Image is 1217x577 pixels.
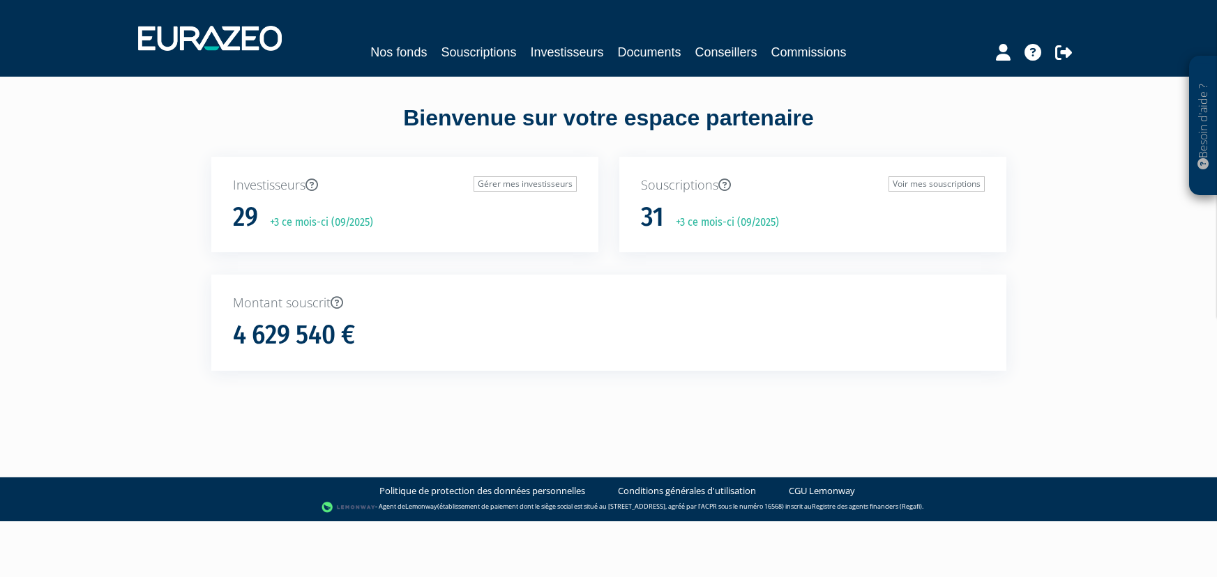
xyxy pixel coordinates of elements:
p: Besoin d'aide ? [1195,63,1211,189]
p: +3 ce mois-ci (09/2025) [260,215,373,231]
a: Lemonway [405,502,437,511]
a: Souscriptions [441,43,516,62]
h1: 29 [233,203,258,232]
a: CGU Lemonway [789,484,855,498]
a: Gérer mes investisseurs [474,176,577,192]
p: +3 ce mois-ci (09/2025) [666,215,779,231]
a: Investisseurs [530,43,603,62]
div: Bienvenue sur votre espace partenaire [201,102,1017,157]
p: Souscriptions [641,176,985,194]
a: Documents [618,43,681,62]
a: Commissions [771,43,847,62]
h1: 31 [641,203,664,232]
a: Nos fonds [370,43,427,62]
img: 1732889491-logotype_eurazeo_blanc_rvb.png [138,26,282,51]
p: Montant souscrit [233,294,985,312]
a: Registre des agents financiers (Regafi) [812,502,922,511]
a: Conseillers [695,43,757,62]
a: Conditions générales d'utilisation [618,484,756,498]
p: Investisseurs [233,176,577,194]
a: Voir mes souscriptions [889,176,985,192]
a: Politique de protection des données personnelles [379,484,585,498]
div: - Agent de (établissement de paiement dont le siège social est situé au [STREET_ADDRESS], agréé p... [14,500,1203,514]
img: logo-lemonway.png [322,500,375,514]
h1: 4 629 540 € [233,321,355,350]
